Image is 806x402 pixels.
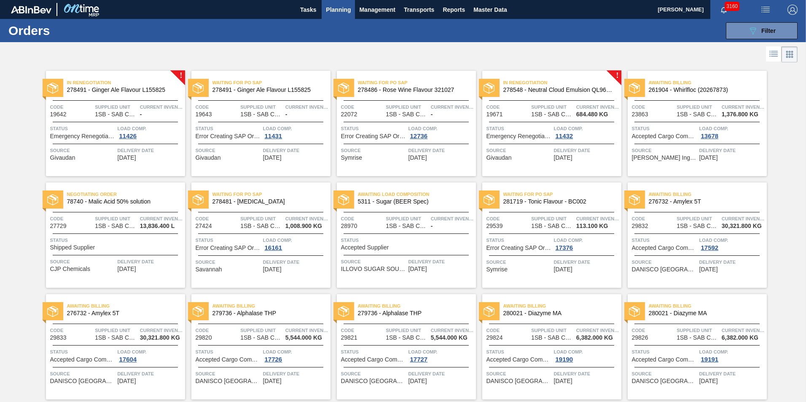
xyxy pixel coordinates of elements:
[677,214,720,223] span: Supplied Unit
[386,326,429,335] span: Supplied Unit
[621,182,767,288] a: statusAwaiting Billing276732 - Amylex 5TCode29832Supplied Unit1SB - SAB Chamdor BreweryCurrent in...
[408,348,474,363] a: Load Comp.17727
[285,111,287,118] span: -
[341,223,357,229] span: 28970
[576,335,613,341] span: 6,382.000 KG
[50,378,116,384] span: DANISCO SOUTH AFRICA (PTY) LTD
[503,87,615,93] span: 278548 - Neutral Cloud Emulsion QL96077
[50,236,183,244] span: Status
[263,348,328,363] a: Load Comp.17726
[484,306,494,317] img: status
[632,266,697,273] span: DANISCO SOUTH AFRICA (PTY) LTD
[212,198,324,205] span: 278481 - Sodium Benzoate
[486,245,552,251] span: Error Creating SAP Order
[118,348,183,363] a: Load Comp.17604
[263,348,328,356] span: Load Comp.
[193,194,204,205] img: status
[196,326,239,335] span: Code
[95,214,138,223] span: Supplied Unit
[431,214,474,223] span: Current inventory
[341,111,357,118] span: 22072
[263,155,282,161] span: 01/09/2025
[431,111,433,118] span: -
[554,146,619,155] span: Delivery Date
[196,223,212,229] span: 27424
[722,223,762,229] span: 30,321.800 KG
[699,124,765,139] a: Load Comp.13678
[486,335,503,341] span: 29824
[341,103,384,111] span: Code
[621,294,767,399] a: statusAwaiting Billing280021 - Diazyme MACode29826Supplied Unit1SB - SAB Chamdor BreweryCurrent i...
[50,266,90,272] span: CJP Chemicals
[326,5,351,15] span: Planning
[118,155,136,161] span: 12/12/2024
[196,348,261,356] span: Status
[341,146,406,155] span: Source
[531,223,573,229] span: 1SB - SAB Chamdor Brewery
[554,356,575,363] div: 19190
[486,370,552,378] span: Source
[341,370,406,378] span: Source
[263,124,328,139] a: Load Comp.11431
[8,26,134,35] h1: Orders
[196,258,261,266] span: Source
[725,2,739,11] span: 3160
[358,190,476,198] span: Awaiting Load Composition
[118,266,136,272] span: 04/19/2025
[358,310,469,316] span: 279736 - Alphalase THP
[486,103,529,111] span: Code
[531,214,574,223] span: Supplied Unit
[554,124,619,133] span: Load Comp.
[710,4,737,16] button: Notifications
[263,236,328,244] span: Load Comp.
[50,214,93,223] span: Code
[386,111,428,118] span: 1SB - SAB Chamdor Brewery
[408,266,427,272] span: 06/08/2025
[486,378,552,384] span: DANISCO SOUTH AFRICA (PTY) LTD
[699,348,765,356] span: Load Comp.
[431,223,433,229] span: -
[196,236,261,244] span: Status
[554,244,575,251] div: 17376
[341,356,406,363] span: Accepted Cargo Composition
[341,266,406,272] span: ILLOVO SUGAR SOUTH AFRICA PTY LTD
[263,370,328,378] span: Delivery Date
[554,348,619,356] span: Load Comp.
[760,5,771,15] img: userActions
[338,306,349,317] img: status
[240,111,282,118] span: 1SB - SAB Chamdor Brewery
[50,348,116,356] span: Status
[722,103,765,111] span: Current inventory
[196,124,261,133] span: Status
[699,236,765,244] span: Load Comp.
[330,294,476,399] a: statusAwaiting Billing279736 - Alphalase THPCode29821Supplied Unit1SB - SAB Chamdor BreweryCurren...
[341,155,363,161] span: Symrise
[699,244,720,251] div: 17592
[95,111,137,118] span: 1SB - SAB Chamdor Brewery
[443,5,465,15] span: Reports
[632,326,675,335] span: Code
[185,294,330,399] a: statusAwaiting Billing279736 - Alphalase THPCode29820Supplied Unit1SB - SAB Chamdor BreweryCurren...
[486,236,552,244] span: Status
[341,335,357,341] span: 29821
[40,182,185,288] a: statusNegotiating Order78740 - Malic Acid 50% solutionCode27729Supplied Unit1SB - SAB Chamdor Bre...
[212,190,330,198] span: Waiting for PO SAP
[196,245,261,251] span: Error Creating SAP Order
[341,378,406,384] span: DANISCO SOUTH AFRICA (PTY) LTD
[649,198,760,205] span: 276732 - Amylex 5T
[140,335,180,341] span: 30,321.800 KG
[503,302,621,310] span: Awaiting Billing
[140,111,142,118] span: -
[67,78,185,87] span: In Renegotiation
[722,326,765,335] span: Current inventory
[263,124,328,133] span: Load Comp.
[677,103,720,111] span: Supplied Unit
[67,302,185,310] span: Awaiting Billing
[629,83,640,94] img: status
[338,194,349,205] img: status
[486,326,529,335] span: Code
[67,198,178,205] span: 78740 - Malic Acid 50% solution
[486,146,552,155] span: Source
[118,348,183,356] span: Load Comp.
[118,146,183,155] span: Delivery Date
